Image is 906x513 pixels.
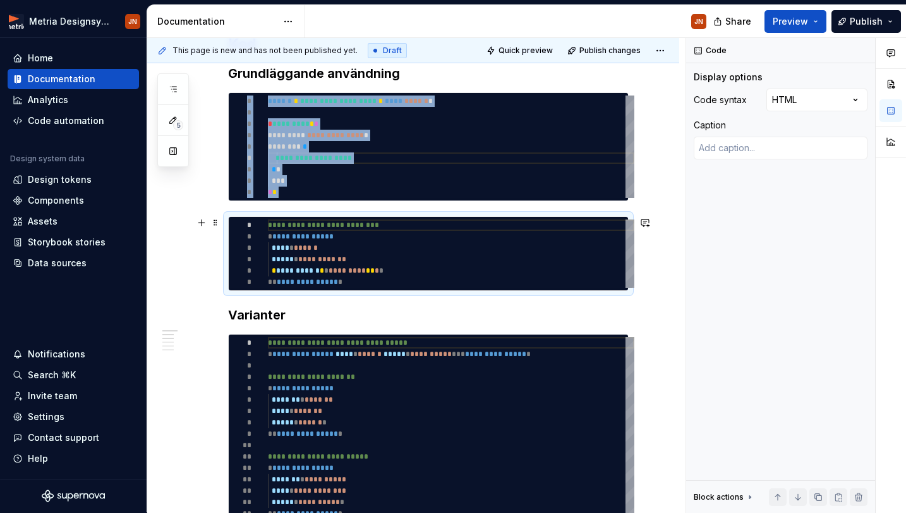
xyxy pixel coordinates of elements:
button: Share [707,10,759,33]
a: Components [8,190,139,211]
a: Documentation [8,69,139,89]
div: Storybook stories [28,236,106,249]
div: Data sources [28,257,87,269]
div: Caption [694,119,726,132]
div: Documentation [28,73,95,85]
a: Design tokens [8,170,139,190]
span: Preview [773,15,808,28]
button: Publish [831,10,901,33]
div: Code automation [28,114,104,127]
svg: Supernova Logo [42,490,105,502]
div: Documentation [157,15,277,28]
span: Share [725,15,751,28]
a: Data sources [8,253,139,273]
div: Assets [28,215,57,228]
a: Invite team [8,386,139,406]
a: Storybook stories [8,232,139,252]
div: Block actions [694,488,755,506]
span: 5 [173,120,183,130]
div: Code syntax [694,94,747,106]
div: Contact support [28,431,99,444]
div: Analytics [28,94,68,106]
div: Components [28,194,84,207]
a: Assets [8,211,139,232]
span: Publish [850,15,883,28]
div: Search ⌘K [28,369,76,381]
div: Metria Designsystem [29,15,110,28]
button: Quick preview [483,42,559,59]
div: Design system data [10,154,85,164]
button: Notifications [8,344,139,364]
div: Invite team [28,390,77,402]
button: Preview [764,10,826,33]
span: This page is new and has not been published yet. [172,46,358,56]
div: Help [28,452,48,465]
a: Analytics [8,90,139,110]
button: Search ⌘K [8,365,139,385]
a: Code automation [8,111,139,131]
button: Metria DesignsystemJN [3,8,144,35]
h3: Varianter [228,306,629,324]
div: Block actions [694,492,744,502]
div: Display options [694,71,763,83]
a: Settings [8,407,139,427]
div: Design tokens [28,173,92,186]
div: Notifications [28,348,85,361]
button: Publish changes [564,42,646,59]
h3: Grundläggande användning [228,65,629,82]
div: JN [694,16,703,27]
div: Home [28,52,53,65]
div: Settings [28,411,64,423]
button: Contact support [8,428,139,448]
img: fcc7d103-c4a6-47df-856c-21dae8b51a16.png [9,14,24,29]
div: JN [128,16,137,27]
span: Draft [383,46,402,56]
span: Publish changes [579,46,641,56]
span: Quick preview [498,46,553,56]
a: Home [8,48,139,68]
button: Help [8,448,139,469]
